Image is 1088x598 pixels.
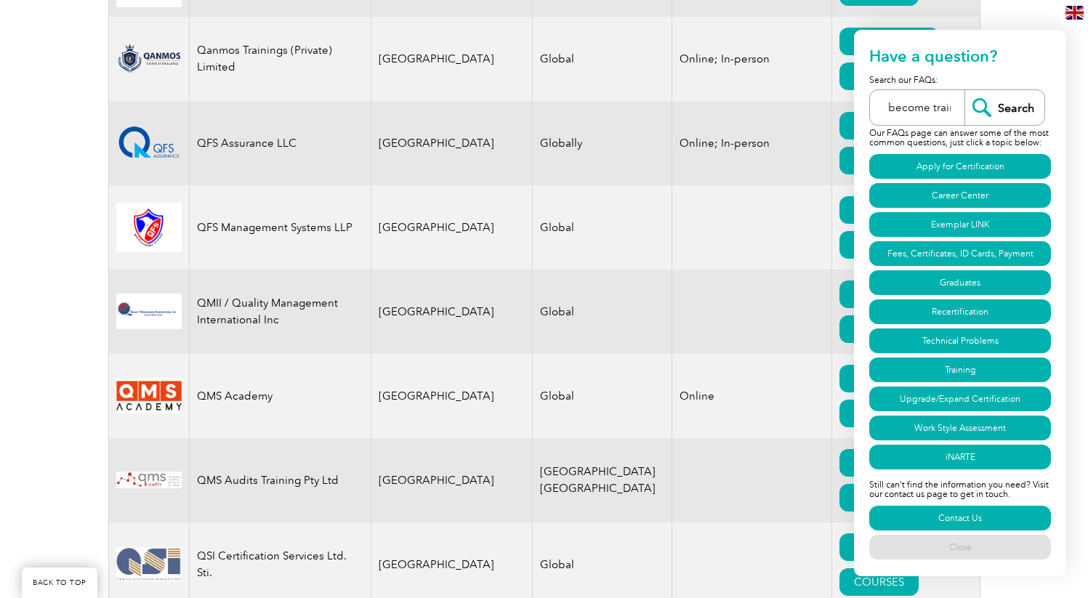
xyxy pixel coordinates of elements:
a: Fees, Certificates, ID Cards, Payment [869,241,1051,266]
a: Graduates [869,270,1051,295]
p: Our FAQs page can answer some of the most common questions, just click a topic below: [869,126,1051,152]
a: COURSES [839,62,919,90]
a: COURSES [839,315,919,343]
a: Work Style Assessment [869,416,1051,440]
a: Close [869,535,1051,559]
h2: Have a question? [869,45,1051,73]
a: Technical Problems [869,328,1051,353]
td: [GEOGRAPHIC_DATA] [371,270,533,354]
img: en [1065,6,1084,20]
td: Online; In-person [672,17,832,101]
img: 0b361341-efa0-ea11-a812-000d3ae11abd-logo.jpg [116,203,182,252]
a: Career Center [869,183,1051,208]
a: CONTACT US [839,449,939,477]
a: Exemplar LINK [869,212,1051,237]
input: Search [964,90,1044,125]
p: Still can't find the information you need? Visit our contact us page to get in touch. [869,472,1051,504]
td: QMS Academy [189,354,371,438]
a: COURSES [839,568,919,596]
a: COURSES [839,147,919,174]
a: COURSES [839,484,919,512]
a: Upgrade/Expand Certification [869,387,1051,411]
a: Recertification [869,299,1051,324]
td: [GEOGRAPHIC_DATA] [GEOGRAPHIC_DATA] [533,438,672,522]
a: CONTACT US [839,280,939,308]
td: [GEOGRAPHIC_DATA] [371,185,533,270]
a: CONTACT US [839,365,939,392]
a: CONTACT US [839,196,939,224]
img: aba66f9e-23f8-ef11-bae2-000d3ad176a3-logo.png [116,44,182,74]
td: QMII / Quality Management International Inc [189,270,371,354]
p: Search our FAQs: [869,73,1051,89]
td: [GEOGRAPHIC_DATA] [371,101,533,185]
td: Global [533,270,672,354]
a: BACK TO TOP [22,567,97,598]
td: QMS Audits Training Pty Ltd [189,438,371,522]
td: QFS Management Systems LLP [189,185,371,270]
td: [GEOGRAPHIC_DATA] [371,438,533,522]
a: iNARTE [869,445,1051,469]
img: fcc1e7ab-22ab-ea11-a812-000d3ae11abd-logo.jpg [116,472,182,488]
td: QFS Assurance LLC [189,101,371,185]
a: COURSES [839,231,919,259]
td: Online; In-person [672,101,832,185]
td: [GEOGRAPHIC_DATA] [371,354,533,438]
td: Online [672,354,832,438]
td: [GEOGRAPHIC_DATA] [371,17,533,101]
a: Apply for Certification [869,154,1051,179]
td: Globally [533,101,672,185]
img: fef9a287-346f-eb11-a812-002248153038-logo.png [116,294,182,329]
a: CONTACT US [839,28,939,55]
img: 6d1a8ff1-2d6a-eb11-a812-00224814616a-logo.png [116,378,182,413]
a: COURSES [839,400,919,427]
td: Qanmos Trainings (Private) Limited [189,17,371,101]
a: Contact Us [869,506,1051,530]
a: Training [869,357,1051,382]
td: Global [533,185,672,270]
img: d621cc73-b749-ea11-a812-000d3a7940d5-logo.jpg [116,547,182,581]
a: CONTACT US [839,533,939,561]
td: Global [533,354,672,438]
a: CONTACT US [839,112,939,140]
td: Global [533,17,672,101]
img: 6975e5b9-6c12-ed11-b83d-00224814fd52-logo.png [116,126,182,161]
